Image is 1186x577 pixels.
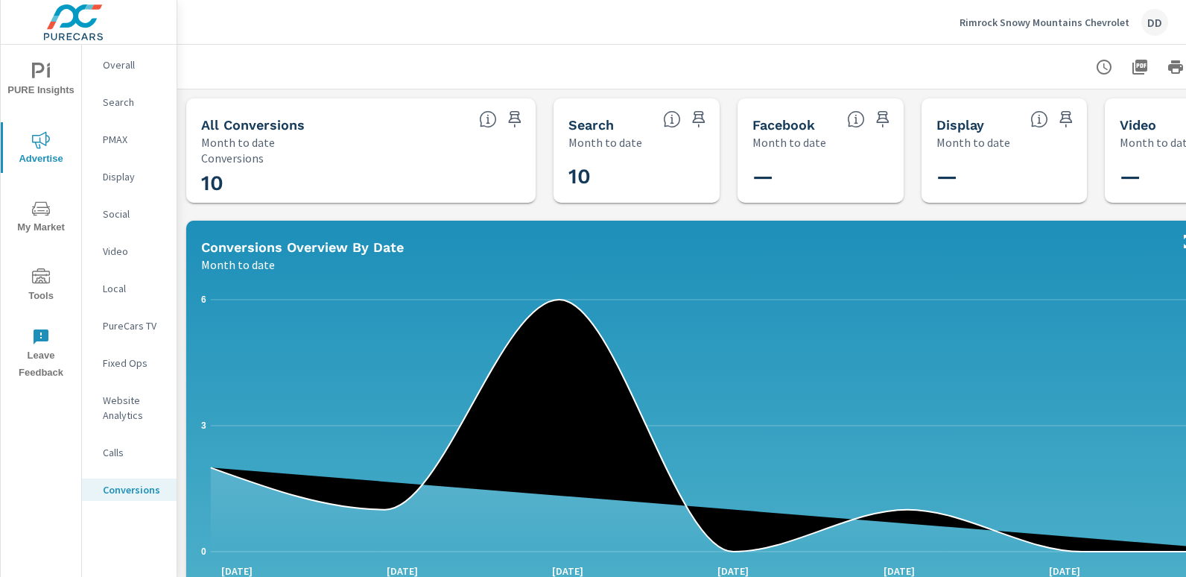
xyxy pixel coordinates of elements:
[103,318,165,333] p: PureCars TV
[103,482,165,497] p: Conversions
[5,328,77,382] span: Leave Feedback
[82,128,177,151] div: PMAX
[1141,9,1168,36] div: DD
[5,200,77,236] span: My Market
[1125,52,1155,82] button: "Export Report to PDF"
[201,546,206,557] text: 0
[82,479,177,501] div: Conversions
[960,16,1129,29] p: Rimrock Snowy Mountains Chevrolet
[103,244,165,259] p: Video
[201,171,521,196] h3: 10
[503,107,527,131] span: Save this to your personalized report
[82,352,177,374] div: Fixed Ops
[82,54,177,76] div: Overall
[103,356,165,371] p: Fixed Ops
[5,63,77,99] span: PURE Insights
[5,131,77,168] span: Advertise
[568,117,614,133] h5: Search
[479,110,497,128] span: All Conversions include Actions, Leads and Unmapped Conversions
[752,117,815,133] h5: Facebook
[936,117,984,133] h5: Display
[82,91,177,113] div: Search
[82,277,177,300] div: Local
[82,441,177,464] div: Calls
[936,164,1133,189] h3: —
[103,393,165,423] p: Website Analytics
[82,240,177,262] div: Video
[5,268,77,305] span: Tools
[82,203,177,225] div: Social
[82,315,177,337] div: PureCars TV
[568,164,765,189] h3: 10
[201,151,521,165] p: Conversions
[103,206,165,221] p: Social
[82,165,177,188] div: Display
[936,133,1010,151] p: Month to date
[201,133,275,151] p: Month to date
[752,164,949,189] h3: —
[201,294,206,305] text: 6
[1120,117,1156,133] h5: Video
[103,445,165,460] p: Calls
[103,281,165,296] p: Local
[201,420,206,431] text: 3
[1,45,81,388] div: nav menu
[201,117,305,133] h5: All Conversions
[103,169,165,184] p: Display
[201,239,404,255] h5: Conversions Overview By Date
[663,110,681,128] span: Search Conversions include Actions, Leads and Unmapped Conversions.
[82,389,177,426] div: Website Analytics
[687,107,711,131] span: Save this to your personalized report
[847,110,865,128] span: All conversions reported from Facebook with duplicates filtered out
[201,256,275,274] p: Month to date
[103,95,165,110] p: Search
[752,133,826,151] p: Month to date
[103,57,165,72] p: Overall
[568,133,642,151] p: Month to date
[103,132,165,147] p: PMAX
